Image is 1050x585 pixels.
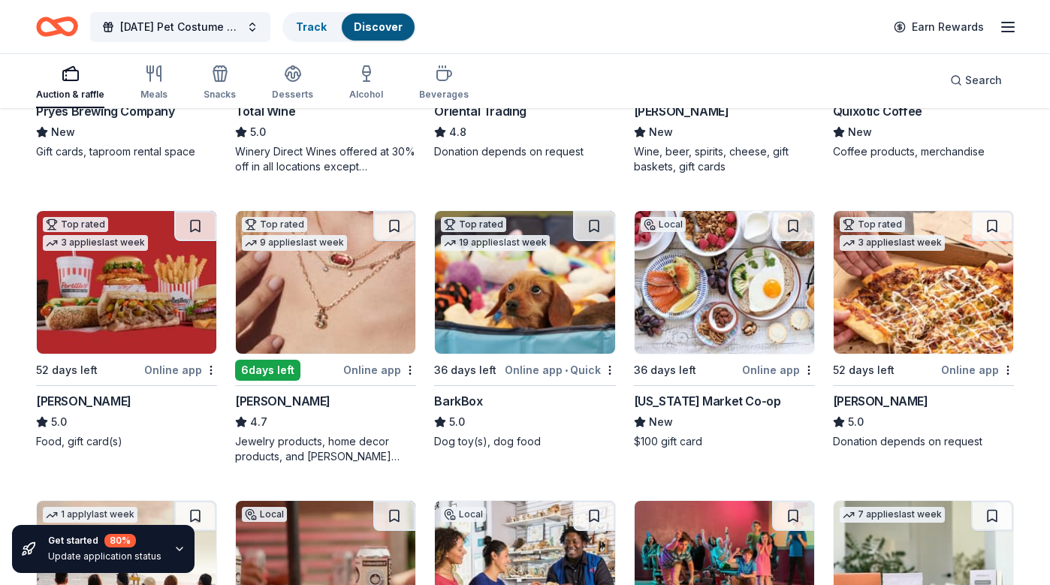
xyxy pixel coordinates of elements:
[833,144,1014,159] div: Coffee products, merchandise
[449,123,466,141] span: 4.8
[565,364,568,376] span: •
[36,210,217,449] a: Image for Portillo'sTop rated3 applieslast week52 days leftOnline app[PERSON_NAME]5.0Food, gift c...
[441,217,506,232] div: Top rated
[848,413,864,431] span: 5.0
[36,89,104,101] div: Auction & raffle
[343,360,416,379] div: Online app
[641,217,686,232] div: Local
[634,434,815,449] div: $100 gift card
[435,211,614,354] img: Image for BarkBox
[36,102,175,120] div: Pryes Brewing Company
[272,59,313,108] button: Desserts
[36,361,98,379] div: 52 days left
[649,123,673,141] span: New
[833,434,1014,449] div: Donation depends on request
[833,361,895,379] div: 52 days left
[242,217,307,232] div: Top rated
[840,507,945,523] div: 7 applies last week
[90,12,270,42] button: [DATE] Pet Costume Contest
[634,144,815,174] div: Wine, beer, spirits, cheese, gift baskets, gift cards
[272,89,313,101] div: Desserts
[634,361,696,379] div: 36 days left
[36,9,78,44] a: Home
[434,392,482,410] div: BarkBox
[144,360,217,379] div: Online app
[43,507,137,523] div: 1 apply last week
[250,123,266,141] span: 5.0
[434,434,615,449] div: Dog toy(s), dog food
[140,89,167,101] div: Meals
[434,144,615,159] div: Donation depends on request
[104,534,136,547] div: 80 %
[441,235,550,251] div: 19 applies last week
[235,360,300,381] div: 6 days left
[441,507,486,522] div: Local
[43,235,148,251] div: 3 applies last week
[36,144,217,159] div: Gift cards, taproom rental space
[242,507,287,522] div: Local
[354,20,403,33] a: Discover
[833,392,928,410] div: [PERSON_NAME]
[140,59,167,108] button: Meals
[235,210,416,464] a: Image for Kendra ScottTop rated9 applieslast week6days leftOnline app[PERSON_NAME]4.7Jewelry prod...
[51,123,75,141] span: New
[938,65,1014,95] button: Search
[235,102,295,120] div: Total Wine
[840,235,945,251] div: 3 applies last week
[250,413,267,431] span: 4.7
[349,89,383,101] div: Alcohol
[235,434,416,464] div: Jewelry products, home decor products, and [PERSON_NAME] Gives Back event in-store or online (or ...
[236,211,415,354] img: Image for Kendra Scott
[43,217,108,232] div: Top rated
[235,144,416,174] div: Winery Direct Wines offered at 30% off in all locations except [GEOGRAPHIC_DATA], [GEOGRAPHIC_DAT...
[36,59,104,108] button: Auction & raffle
[37,211,216,354] img: Image for Portillo's
[965,71,1002,89] span: Search
[48,534,161,547] div: Get started
[235,392,330,410] div: [PERSON_NAME]
[833,102,922,120] div: Quixotic Coffee
[296,20,327,33] a: Track
[36,392,131,410] div: [PERSON_NAME]
[941,360,1014,379] div: Online app
[48,550,161,562] div: Update application status
[742,360,815,379] div: Online app
[419,59,469,108] button: Beverages
[51,413,67,431] span: 5.0
[649,413,673,431] span: New
[634,210,815,449] a: Image for Mississippi Market Co-opLocal36 days leftOnline app[US_STATE] Market Co-opNew$100 gift ...
[282,12,416,42] button: TrackDiscover
[204,89,236,101] div: Snacks
[419,89,469,101] div: Beverages
[634,102,729,120] div: [PERSON_NAME]
[840,217,905,232] div: Top rated
[634,392,781,410] div: [US_STATE] Market Co-op
[36,434,217,449] div: Food, gift card(s)
[434,361,496,379] div: 36 days left
[242,235,347,251] div: 9 applies last week
[833,210,1014,449] a: Image for Casey'sTop rated3 applieslast week52 days leftOnline app[PERSON_NAME]5.0Donation depend...
[204,59,236,108] button: Snacks
[349,59,383,108] button: Alcohol
[635,211,814,354] img: Image for Mississippi Market Co-op
[434,210,615,449] a: Image for BarkBoxTop rated19 applieslast week36 days leftOnline app•QuickBarkBox5.0Dog toy(s), do...
[449,413,465,431] span: 5.0
[120,18,240,36] span: [DATE] Pet Costume Contest
[434,102,527,120] div: Oriental Trading
[848,123,872,141] span: New
[505,360,616,379] div: Online app Quick
[834,211,1013,354] img: Image for Casey's
[885,14,993,41] a: Earn Rewards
